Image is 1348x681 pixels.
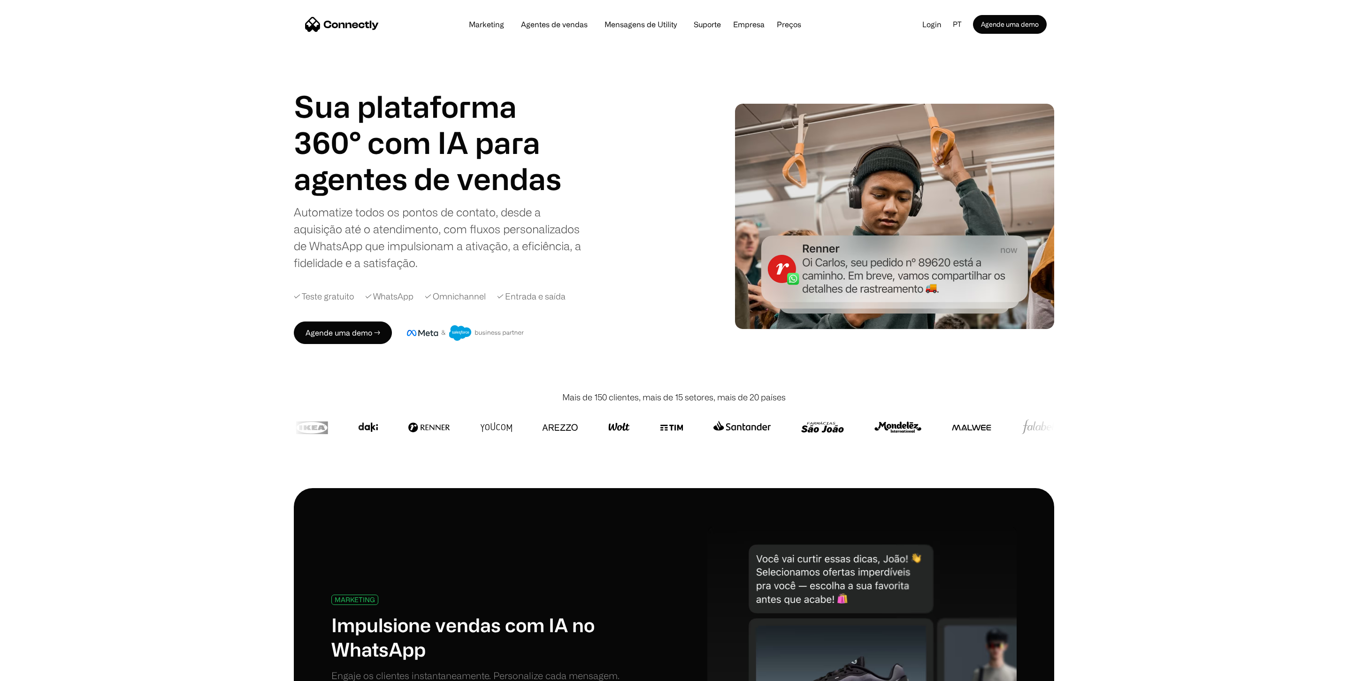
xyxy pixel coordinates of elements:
[294,290,354,303] div: ✓ Teste gratuito
[335,596,375,603] div: MARKETING
[915,17,949,31] a: Login
[513,21,595,28] a: Agentes de vendas
[769,21,809,28] a: Preços
[461,21,512,28] a: Marketing
[973,15,1047,34] a: Agende uma demo
[407,325,524,341] img: Meta e crachá de parceiro de negócios do Salesforce.
[730,18,767,31] div: Empresa
[497,290,566,303] div: ✓ Entrada e saída
[425,290,486,303] div: ✓ Omnichannel
[949,17,973,31] div: pt
[597,21,684,28] a: Mensagens de Utility
[9,664,56,678] aside: Language selected: Português (Brasil)
[294,321,392,344] a: Agende uma demo →
[331,612,660,661] h1: Impulsione vendas com IA no WhatsApp
[953,17,962,31] div: pt
[294,88,575,161] h1: Sua plataforma 360° com IA para
[294,204,590,271] div: Automatize todos os pontos de contato, desde a aquisição até o atendimento, com fluxos personaliz...
[733,18,765,31] div: Empresa
[294,161,575,197] div: 1 of 4
[305,17,379,31] a: home
[294,161,575,197] div: carousel
[365,290,414,303] div: ✓ WhatsApp
[562,391,786,404] div: Mais de 150 clientes, mais de 15 setores, mais de 20 países
[294,161,575,197] h1: agentes de vendas
[686,21,728,28] a: Suporte
[19,665,56,678] ul: Language list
